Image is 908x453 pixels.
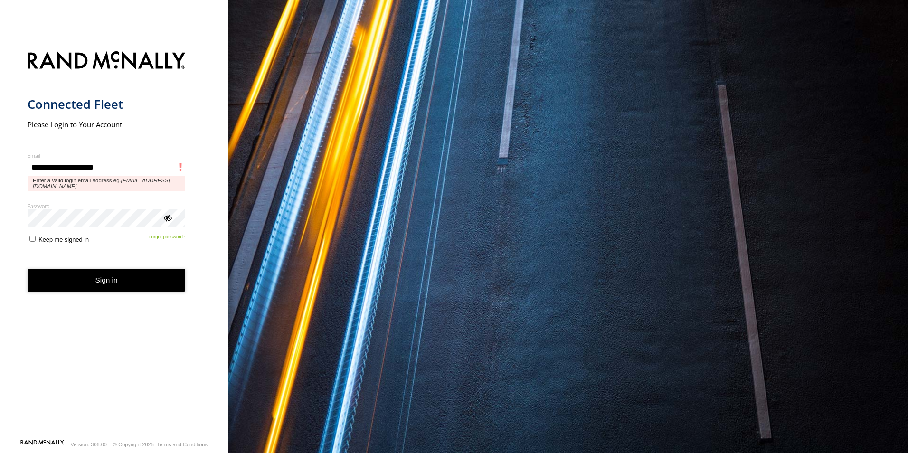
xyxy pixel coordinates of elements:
[28,120,186,129] h2: Please Login to Your Account
[162,213,172,222] div: ViewPassword
[28,96,186,112] h1: Connected Fleet
[38,236,89,243] span: Keep me signed in
[33,178,170,189] em: [EMAIL_ADDRESS][DOMAIN_NAME]
[28,269,186,292] button: Sign in
[28,46,201,439] form: main
[20,440,64,449] a: Visit our Website
[28,152,186,159] label: Email
[113,442,208,447] div: © Copyright 2025 -
[157,442,208,447] a: Terms and Conditions
[28,202,186,209] label: Password
[28,176,186,191] span: Enter a valid login email address eg.
[149,234,186,243] a: Forgot password?
[28,49,186,74] img: Rand McNally
[71,442,107,447] div: Version: 306.00
[29,236,36,242] input: Keep me signed in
